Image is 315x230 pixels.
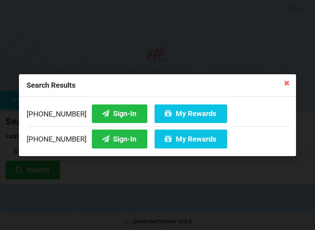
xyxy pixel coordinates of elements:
button: Sign-In [92,130,147,148]
div: [PHONE_NUMBER] [27,104,288,126]
button: My Rewards [155,130,227,148]
div: Search Results [19,74,296,97]
button: My Rewards [155,104,227,123]
button: Sign-In [92,104,147,123]
div: [PHONE_NUMBER] [27,126,288,148]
